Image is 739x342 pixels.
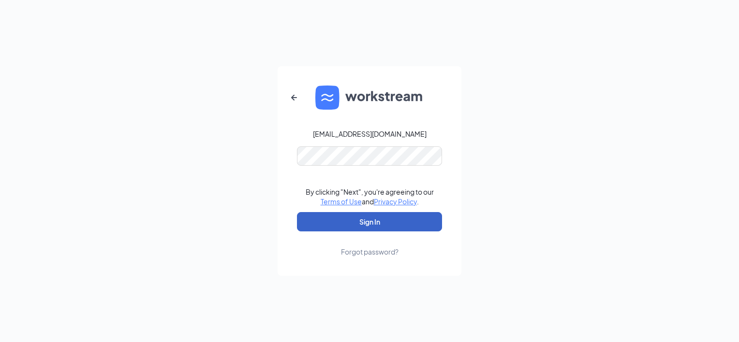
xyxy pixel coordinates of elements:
[374,197,417,206] a: Privacy Policy
[321,197,362,206] a: Terms of Use
[306,187,434,206] div: By clicking "Next", you're agreeing to our and .
[288,92,300,103] svg: ArrowLeftNew
[297,212,442,231] button: Sign In
[341,231,399,256] a: Forgot password?
[313,129,427,139] div: [EMAIL_ADDRESS][DOMAIN_NAME]
[282,86,306,109] button: ArrowLeftNew
[341,247,399,256] div: Forgot password?
[315,85,424,110] img: WS logo and Workstream text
